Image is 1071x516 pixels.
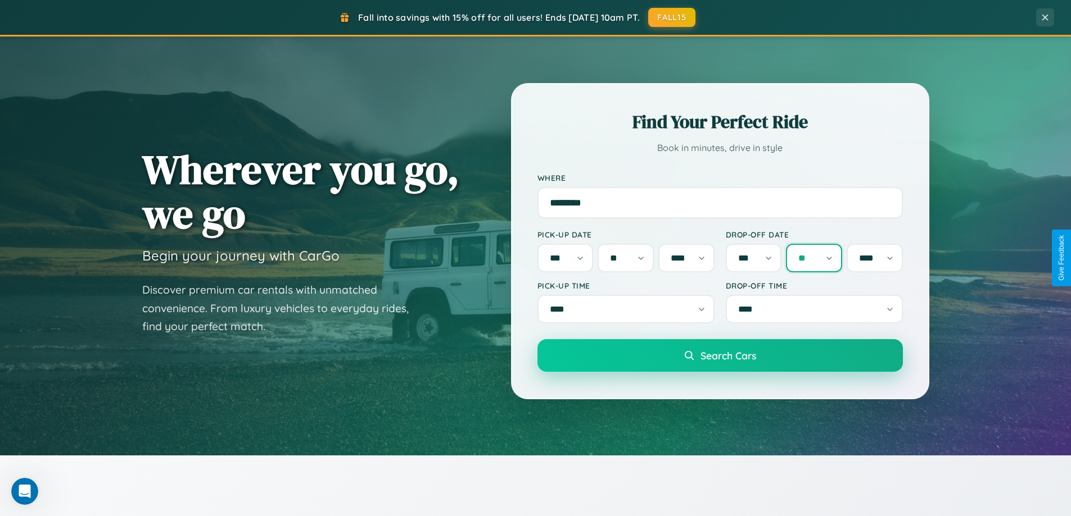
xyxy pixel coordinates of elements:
label: Drop-off Date [726,230,903,239]
button: FALL15 [648,8,695,27]
h1: Wherever you go, we go [142,147,459,236]
p: Discover premium car rentals with unmatched convenience. From luxury vehicles to everyday rides, ... [142,281,423,336]
div: Give Feedback [1058,235,1065,281]
h2: Find Your Perfect Ride [537,109,903,134]
iframe: Intercom live chat [11,478,38,505]
h3: Begin your journey with CarGo [142,247,340,264]
label: Pick-up Date [537,230,715,239]
label: Pick-up Time [537,281,715,290]
p: Book in minutes, drive in style [537,140,903,156]
label: Where [537,173,903,182]
button: Search Cars [537,339,903,372]
span: Search Cars [701,349,756,362]
span: Fall into savings with 15% off for all users! Ends [DATE] 10am PT. [358,12,640,23]
label: Drop-off Time [726,281,903,290]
